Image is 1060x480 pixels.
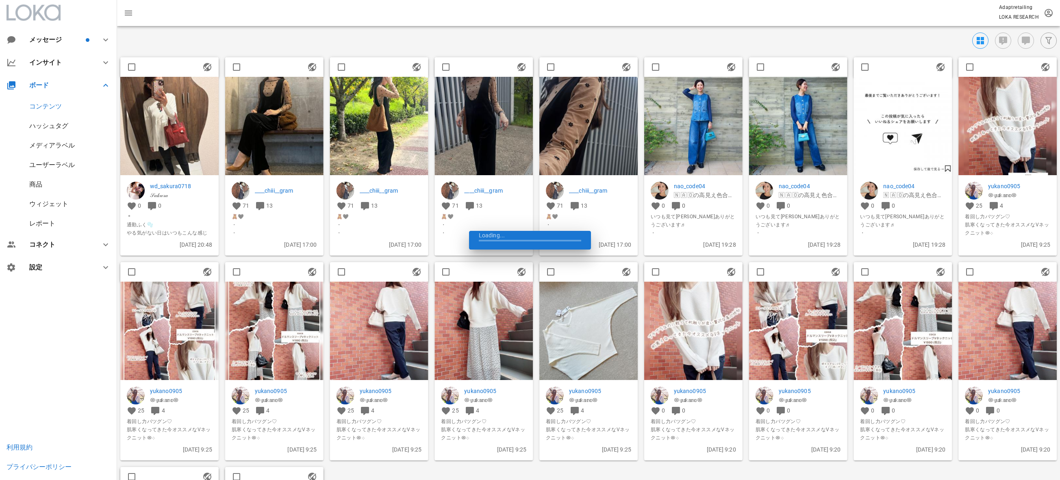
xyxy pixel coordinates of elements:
p: [DATE] 9:25 [965,240,1050,249]
p: ____chiii__gram [360,186,422,195]
span: 4 [1000,202,1003,209]
span: 着回し力バツグン♡ [756,417,841,426]
p: [DATE] 17:00 [546,240,631,249]
img: 1485462563039126_18536685406025763_7444601404818516907_n.jpg [539,77,638,175]
span: いつも見て[PERSON_NAME]ありがとうございます♬ [756,213,841,229]
p: [DATE] 19:28 [651,240,736,249]
a: yukano0905 [464,387,526,395]
a: メディアラベル [29,141,75,149]
span: 肌寒くなってきた今オススメなVネックニット𑁍܀ [756,426,841,442]
p: 𑁍𝕪𝕦𝕜𝕒𝕟𝕠𑁍 [988,395,1050,404]
span: 71 [348,202,354,209]
span: 25 [348,407,354,414]
p: yukano0905 [988,387,1050,395]
span: 着回し力バツグン♡ [860,417,945,426]
div: 商品 [29,180,42,188]
p: 🇳 🇦 🇴の高見え色合せcoordinate [779,191,841,200]
span: 25 [138,407,144,414]
p: 𑁍𝕪𝕦𝕜𝕒𝕟𝕠𑁍 [464,395,526,404]
img: 1485304562691537_18312760852218089_343285139804176732_n.jpg [958,77,1057,175]
span: ・ [232,221,317,229]
a: yukano0905 [779,387,841,395]
img: 1485308561893132_18312760888218089_8841056321553265631_n.jpg [434,282,533,380]
div: Loading... [469,231,591,250]
p: yukano0905 [883,387,945,395]
span: ・ [651,229,736,237]
span: 71 [557,202,563,209]
img: nao_code04 [651,182,669,200]
span: 着回し力バツグン♡ [232,417,317,426]
span: 25 [976,202,982,209]
span: 肌寒くなってきた今オススメなVネックニット𑁍܀ [860,426,945,442]
span: 着回し力バツグン♡ [441,417,526,426]
span: 肌寒くなってきた今オススメなVネックニット𑁍܀ [441,426,526,442]
p: [DATE] 9:25 [127,445,212,454]
span: 肌寒くなってきた今オススメなVネックニット𑁍܀ [546,426,631,442]
span: 0 [767,202,770,209]
span: 0 [787,202,790,209]
img: yukano0905 [127,387,145,404]
img: ____chiii__gram [441,182,459,200]
span: いつも見て[PERSON_NAME]ありがとうございます♬ [860,213,945,229]
a: nao_code04 [674,182,736,191]
span: 着回し力バツグン♡ [337,417,422,426]
img: yukano0905 [756,387,773,404]
span: 4 [371,407,374,414]
img: 1485299563199569_18312760324218089_7847265321641403113_n.jpg [749,282,847,380]
p: ____chiii__gram [464,186,526,195]
p: Adaptretailing [999,3,1039,11]
p: 𑁍𝕪𝕦𝕜𝕒𝕟𝕠𑁍 [569,395,631,404]
p: [DATE] 9:20 [860,445,945,454]
span: ・ [337,221,422,229]
a: ユーザーラベル [29,161,75,169]
span: 4 [162,407,165,414]
img: 1485307561541765_18312760879218089_710719066633857044_n.jpg [330,282,428,380]
img: yukano0905 [441,387,459,404]
p: 🇳 🇦 🇴の高見え色合せcoordinate [674,191,736,200]
img: nao_code04 [756,182,773,200]
a: wd_sakura0718 [150,182,212,191]
img: 1485300562476976_18312760339218089_1986807122961811129_n.jpg [854,282,952,380]
span: 着回し力バツグン♡ [546,417,631,426]
img: 1485306563201282_18312760870218089_6872383938638059877_n.jpg [225,282,324,380]
span: 0 [138,202,141,209]
a: プライバシーポリシー [7,463,72,471]
span: 肌寒くなってきた今オススメなVネックニット𑁍܀ [127,426,212,442]
span: 肌寒くなってきた今オススメなVネックニット𑁍܀ [337,426,422,442]
span: ・ [860,229,945,237]
span: 13 [476,202,482,209]
span: 71 [243,202,249,209]
span: 0 [662,407,665,414]
a: ウィジェット [29,200,68,208]
p: [DATE] 9:25 [441,445,526,454]
p: 𑁍𝕪𝕦𝕜𝕒𝕟𝕠𑁍 [674,395,736,404]
span: 4 [581,407,584,414]
span: 13 [581,202,587,209]
span: ＊ [127,213,212,221]
div: メッセージ [29,36,84,43]
span: 肌寒くなってきた今オススメなVネックニット𑁍܀ [651,426,736,442]
p: nao_code04 [883,182,945,191]
p: ____chiii__gram [255,186,317,195]
p: [DATE] 9:25 [337,445,422,454]
p: [DATE] 17:00 [441,240,526,249]
a: yukano0905 [255,387,317,395]
img: 1485384565052243_18345897286205850_2210462673583901626_n.heic.jpg [644,77,743,175]
div: インサイト [29,59,91,66]
div: 設定 [29,263,91,271]
p: 𑁍𝕪𝕦𝕜𝕒𝕟𝕠𑁍 [883,395,945,404]
a: ハッシュタグ [29,122,68,130]
p: [DATE] 19:28 [860,240,945,249]
a: レポート [29,219,55,227]
img: yukano0905 [860,387,878,404]
span: 0 [158,202,161,209]
span: バッジ [86,38,89,42]
img: 1485459563898671_18536685379025763_7507014241100128295_n.jpg [225,77,324,175]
